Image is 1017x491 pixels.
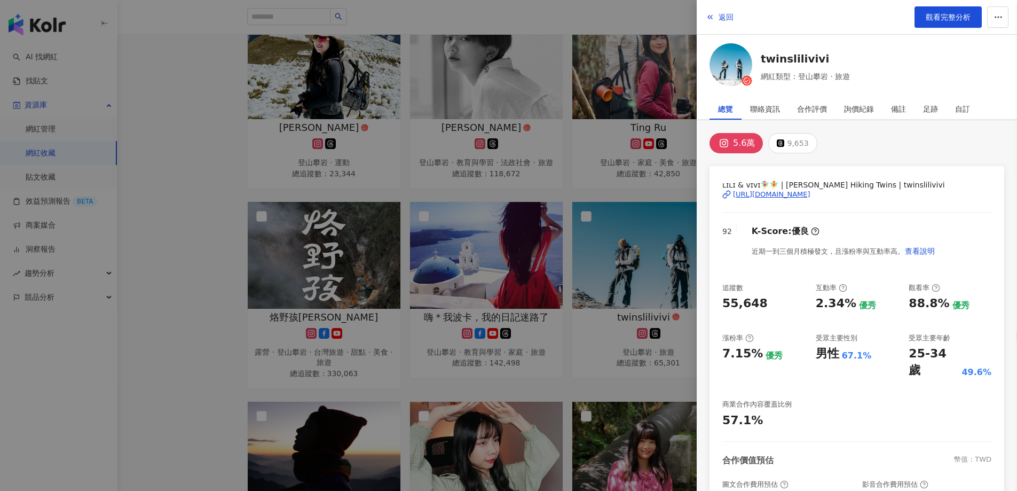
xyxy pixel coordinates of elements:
div: 觀看率 [909,283,940,293]
div: 優良 [792,225,809,237]
div: 優秀 [859,300,876,311]
div: 近期一到三個月積極發文，且漲粉率與互動率高。 [752,240,935,262]
div: 合作評價 [797,98,827,120]
span: ʟɪʟɪ & ᴠɪᴠɪ🧚‍♀️🧚 | [PERSON_NAME] Hiking Twins | twinslilivivi [722,179,991,191]
span: 網紅類型：登山攀岩 · 旅遊 [761,71,850,82]
div: 詢價紀錄 [844,98,874,120]
div: 圖文合作費用預估 [722,480,789,489]
span: 返回 [719,13,734,21]
span: 查看說明 [905,247,935,255]
div: 92 [722,225,732,237]
a: twinslilivivi [761,51,850,66]
button: 9,653 [768,133,817,153]
div: 追蹤數 [722,283,743,293]
div: 備註 [891,98,906,120]
button: 查看說明 [904,240,935,262]
div: 67.1% [842,350,872,362]
div: 互動率 [816,283,847,293]
button: 5.6萬 [709,133,763,153]
img: KOL Avatar [709,43,752,86]
div: 商業合作內容覆蓋比例 [722,400,792,409]
div: K-Score : [752,225,819,237]
div: 88.8% [909,295,949,312]
div: 總覽 [718,98,733,120]
div: 49.6% [961,367,991,378]
div: [URL][DOMAIN_NAME] [733,190,810,199]
div: 受眾主要性別 [816,333,857,343]
div: 優秀 [766,350,783,362]
div: 7.15% [722,346,763,362]
div: 合作價值預估 [722,455,774,466]
a: [URL][DOMAIN_NAME] [722,190,991,199]
div: 聯絡資訊 [750,98,780,120]
a: KOL Avatar [709,43,752,90]
div: 幣值：TWD [954,455,991,466]
div: 足跡 [923,98,938,120]
span: 觀看完整分析 [926,13,971,21]
div: 55,648 [722,295,768,312]
div: 25-34 歲 [909,346,959,379]
div: 2.34% [816,295,856,312]
div: 自訂 [955,98,970,120]
div: 影音合作費用預估 [862,480,928,489]
div: 漲粉率 [722,333,754,343]
div: 9,653 [787,136,808,151]
div: 受眾主要年齡 [909,333,950,343]
div: 優秀 [952,300,969,311]
a: 觀看完整分析 [914,6,982,28]
div: 57.1% [722,412,763,429]
div: 男性 [816,346,839,362]
button: 返回 [705,6,734,28]
div: 5.6萬 [733,136,755,151]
